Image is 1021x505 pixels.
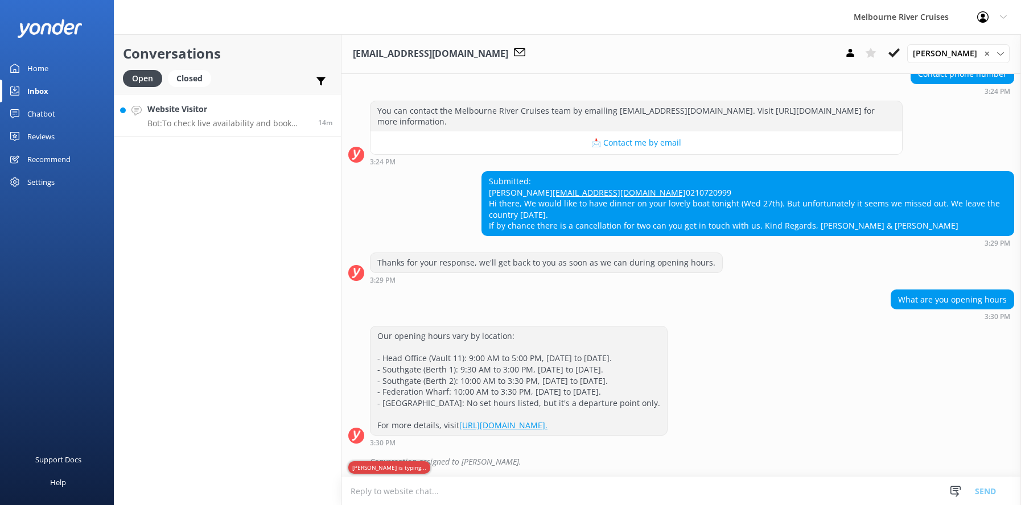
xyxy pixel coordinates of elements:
[553,187,686,198] a: [EMAIL_ADDRESS][DOMAIN_NAME]
[891,312,1014,320] div: Aug 27 2025 03:30pm (UTC +10:00) Australia/Sydney
[27,171,55,193] div: Settings
[27,102,55,125] div: Chatbot
[985,240,1010,247] strong: 3:29 PM
[348,452,1014,471] div: 2025-08-27T05:30:33.285
[27,125,55,148] div: Reviews
[370,452,1014,471] div: Conversation assigned to [PERSON_NAME].
[35,448,81,471] div: Support Docs
[168,70,211,87] div: Closed
[27,57,48,80] div: Home
[482,172,1014,235] div: Submitted: [PERSON_NAME] 0210720999 Hi there, We would like to have dinner on your lovely boat to...
[911,87,1014,95] div: Aug 27 2025 03:24pm (UTC +10:00) Australia/Sydney
[27,80,48,102] div: Inbox
[370,277,396,284] strong: 3:29 PM
[370,159,396,165] strong: 3:24 PM
[17,19,83,38] img: yonder-white-logo.png
[911,64,1014,84] div: Contact phone number
[147,103,310,115] h4: Website Visitor
[370,158,903,165] div: Aug 27 2025 03:24pm (UTC +10:00) Australia/Sydney
[370,326,667,434] div: Our opening hours vary by location: - Head Office (Vault 11): 9:00 AM to 5:00 PM, [DATE] to [DATE...
[370,253,722,272] div: Thanks for your response, we'll get back to you as soon as we can during opening hours.
[348,461,430,474] p: [PERSON_NAME] is typing...
[114,94,341,136] a: Website VisitorBot:To check live availability and book seats for the Spirit of Melbourne Dinner C...
[123,72,168,84] a: Open
[984,48,990,59] span: ✕
[985,88,1010,95] strong: 3:24 PM
[318,118,332,127] span: Aug 27 2025 03:18pm (UTC +10:00) Australia/Sydney
[370,440,396,446] strong: 3:30 PM
[370,438,668,446] div: Aug 27 2025 03:30pm (UTC +10:00) Australia/Sydney
[123,43,332,64] h2: Conversations
[123,70,162,87] div: Open
[50,471,66,494] div: Help
[907,44,1010,63] div: Assign User
[370,276,723,284] div: Aug 27 2025 03:29pm (UTC +10:00) Australia/Sydney
[27,148,71,171] div: Recommend
[168,72,217,84] a: Closed
[353,47,508,61] h3: [EMAIL_ADDRESS][DOMAIN_NAME]
[459,420,547,431] a: [URL][DOMAIN_NAME].
[913,47,984,60] span: [PERSON_NAME]
[481,239,1014,247] div: Aug 27 2025 03:29pm (UTC +10:00) Australia/Sydney
[891,290,1014,309] div: What are you opening hours
[985,313,1010,320] strong: 3:30 PM
[370,101,902,131] div: You can contact the Melbourne River Cruises team by emailing [EMAIL_ADDRESS][DOMAIN_NAME]. Visit ...
[370,131,902,154] button: 📩 Contact me by email
[147,118,310,129] p: Bot: To check live availability and book seats for the Spirit of Melbourne Dinner Cruise, please ...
